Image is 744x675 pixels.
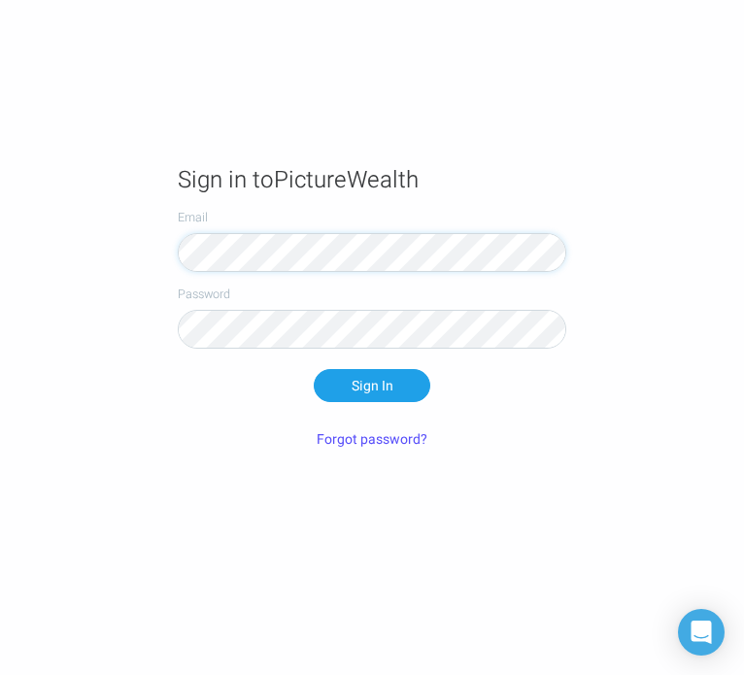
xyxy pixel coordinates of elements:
[178,209,566,226] label: Email
[678,609,725,656] div: Open Intercom Messenger
[178,165,566,195] h1: Sign in to PictureWealth
[314,369,430,402] button: Sign In
[178,286,566,303] label: Password
[305,422,439,456] button: Forgot password?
